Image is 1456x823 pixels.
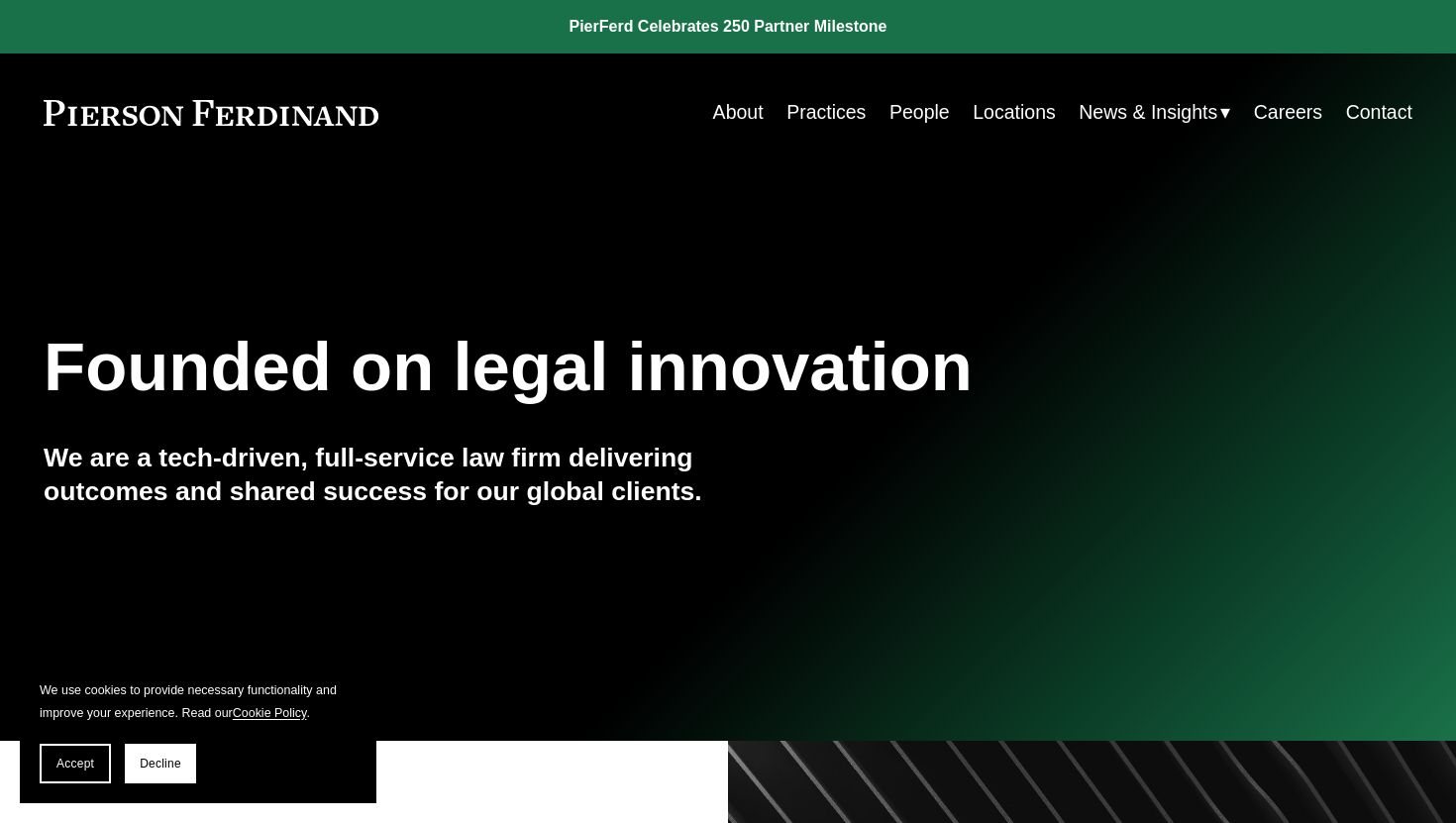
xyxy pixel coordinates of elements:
[1254,93,1322,132] a: Careers
[233,706,307,720] a: Cookie Policy
[44,329,1185,407] h1: Founded on legal innovation
[889,93,950,132] a: People
[140,757,181,771] span: Decline
[1079,95,1217,130] span: News & Insights
[44,442,728,508] h4: We are a tech-driven, full-service law firm delivering outcomes and shared success for our global...
[1346,93,1412,132] a: Contact
[20,660,376,803] section: Cookie banner
[56,757,94,771] span: Accept
[786,93,866,132] a: Practices
[40,744,111,783] button: Accept
[973,93,1056,132] a: Locations
[40,679,357,724] p: We use cookies to provide necessary functionality and improve your experience. Read our .
[125,744,196,783] button: Decline
[713,93,764,132] a: About
[1079,93,1230,132] a: folder dropdown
